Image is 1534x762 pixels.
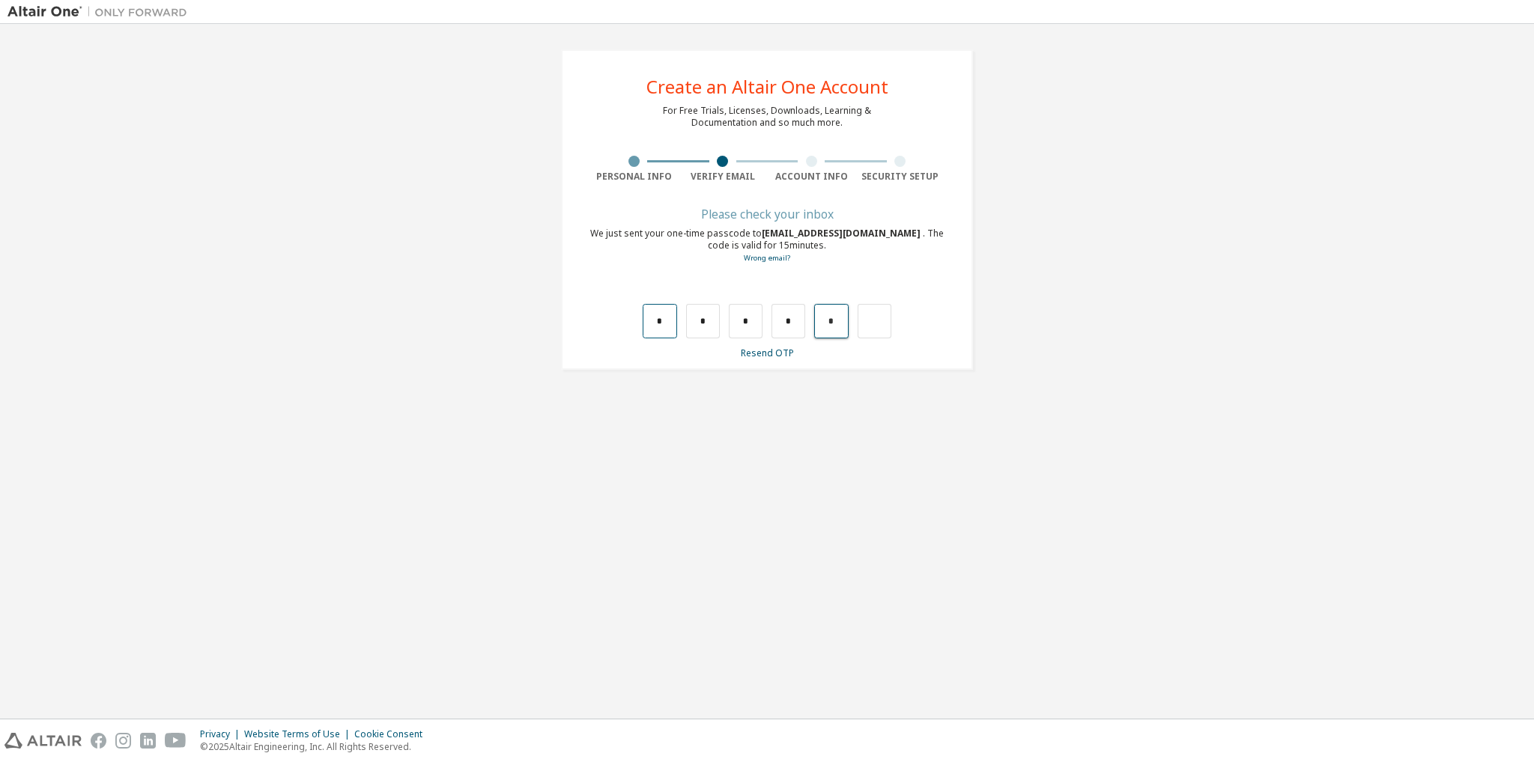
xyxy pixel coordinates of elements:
div: Personal Info [589,171,679,183]
img: youtube.svg [165,733,187,749]
img: Altair One [7,4,195,19]
div: Cookie Consent [354,728,431,740]
div: Website Terms of Use [244,728,354,740]
a: Go back to the registration form [744,253,790,263]
a: Resend OTP [741,347,794,359]
div: Verify Email [679,171,768,183]
img: altair_logo.svg [4,733,82,749]
div: We just sent your one-time passcode to . The code is valid for 15 minutes. [589,228,945,264]
div: Please check your inbox [589,210,945,219]
img: facebook.svg [91,733,106,749]
div: Account Info [767,171,856,183]
div: Security Setup [856,171,945,183]
img: instagram.svg [115,733,131,749]
div: Privacy [200,728,244,740]
div: For Free Trials, Licenses, Downloads, Learning & Documentation and so much more. [663,105,871,129]
div: Create an Altair One Account [646,78,888,96]
p: © 2025 Altair Engineering, Inc. All Rights Reserved. [200,740,431,753]
span: [EMAIL_ADDRESS][DOMAIN_NAME] [762,227,923,240]
img: linkedin.svg [140,733,156,749]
